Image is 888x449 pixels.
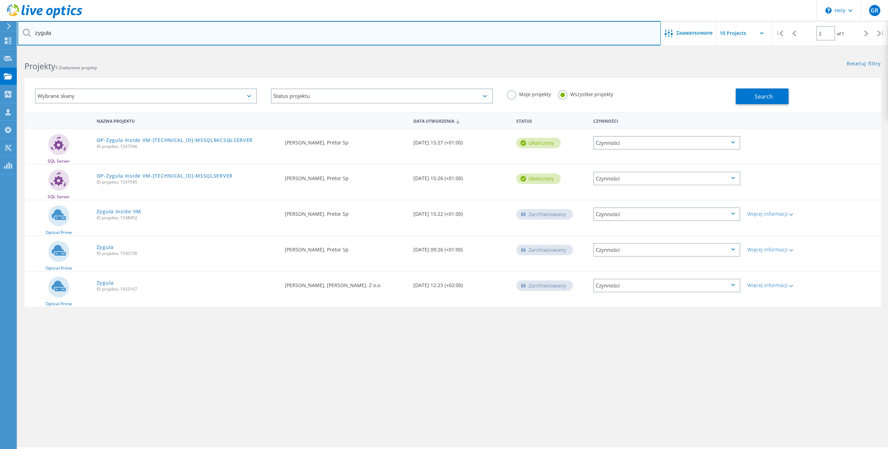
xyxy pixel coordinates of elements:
div: Status projektu [271,88,493,104]
a: Zygula Inside VM [97,209,141,214]
span: Search [755,93,773,100]
span: Optical Prime [46,302,72,306]
span: SQL Server [48,195,70,199]
span: Optical Prime [46,266,72,270]
div: [PERSON_NAME], Pretor Sp [281,200,410,223]
span: of 1 [837,31,844,37]
div: [DATE] 12:23 (+02:00) [410,272,513,295]
span: ID projektu: 1433167 [97,287,278,291]
div: | [772,21,787,46]
a: Zygula [97,245,114,250]
span: ID projektu: 1530736 [97,251,278,256]
div: Czynności [593,243,740,257]
div: Wybrane skany [35,88,257,104]
div: Zarchiwizowany [516,209,573,220]
a: Zygula [97,280,114,285]
b: Projekty [25,60,55,72]
span: ID projektu: 1547545 [97,180,278,184]
div: Więcej informacji [747,283,809,288]
span: Optical Prime [46,230,72,235]
div: Czynności [593,136,740,150]
div: Zarchiwizowany [516,245,573,255]
button: Search [736,88,789,104]
a: Resetuj filtry [847,61,881,67]
div: [PERSON_NAME], Pretor Sp [281,236,410,259]
div: [PERSON_NAME], Pretor Sp [281,165,410,188]
div: Data utworzenia [410,114,513,127]
div: Ukończony [516,138,561,148]
div: Czynności [593,279,740,292]
input: Wyszukaj projekty według nazwy, właściciela, identyfikatora, firmy itp. [18,21,661,45]
span: ID projektu: 1547546 [97,144,278,149]
div: [DATE] 15:27 (+01:00) [410,129,513,152]
div: Czynności [593,207,740,221]
label: Moje projekty [507,90,551,97]
div: [DATE] 09:26 (+01:00) [410,236,513,259]
span: Zaawansowane [676,30,713,35]
a: Live Optics Dashboard [7,15,82,20]
label: Wszystkie projekty [558,90,613,97]
div: [DATE] 15:22 (+01:00) [410,200,513,223]
div: [PERSON_NAME], Pretor Sp [281,129,410,152]
span: SQL Server [48,159,70,163]
div: Zarchiwizowany [516,280,573,291]
div: Czynności [590,114,744,127]
span: ID projektu: 1538452 [97,216,278,220]
div: Czynności [593,172,740,185]
span: GR [870,8,878,13]
div: [PERSON_NAME], [PERSON_NAME]. Z o.o. [281,272,410,295]
a: OP-Zygula Inside VM-[TECHNICAL_ID]-MSSQL$KCSQLSERVER [97,138,253,143]
svg: \n [825,7,832,14]
a: OP-Zygula Inside VM-[TECHNICAL_ID]-MSSQLSERVER [97,173,233,178]
span: 5 Znalezione projekty [55,65,97,71]
div: [DATE] 15:26 (+01:00) [410,165,513,188]
div: Ukończony [516,173,561,184]
div: Status [513,114,590,127]
div: Więcej informacji [747,212,809,216]
div: | [874,21,888,46]
div: Nazwa projektu [93,114,281,127]
div: Więcej informacji [747,247,809,252]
